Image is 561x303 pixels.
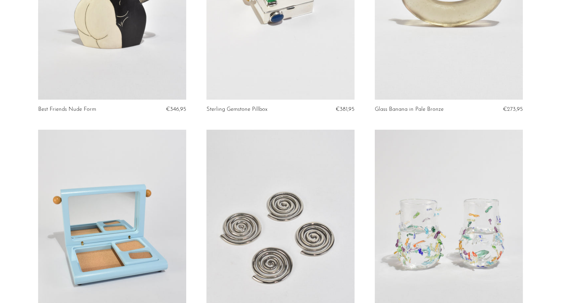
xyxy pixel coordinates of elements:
span: €346,95 [166,106,186,112]
span: €381,95 [336,106,355,112]
span: €273,95 [503,106,523,112]
a: Glass Banana in Pale Bronze [375,106,444,112]
a: Best Friends Nude Form [38,106,96,112]
a: Sterling Gemstone Pillbox [206,106,268,112]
